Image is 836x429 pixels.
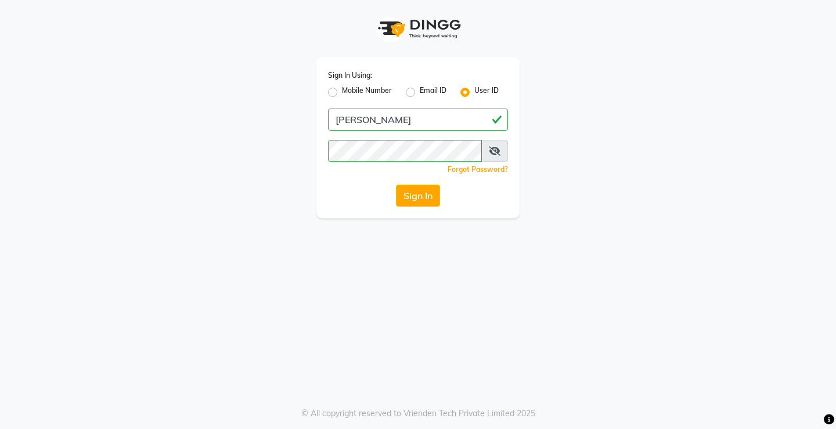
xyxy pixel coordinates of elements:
[328,140,482,162] input: Username
[342,85,392,99] label: Mobile Number
[372,12,464,46] img: logo1.svg
[328,70,372,81] label: Sign In Using:
[474,85,499,99] label: User ID
[448,165,508,174] a: Forgot Password?
[328,109,508,131] input: Username
[396,185,440,207] button: Sign In
[420,85,446,99] label: Email ID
